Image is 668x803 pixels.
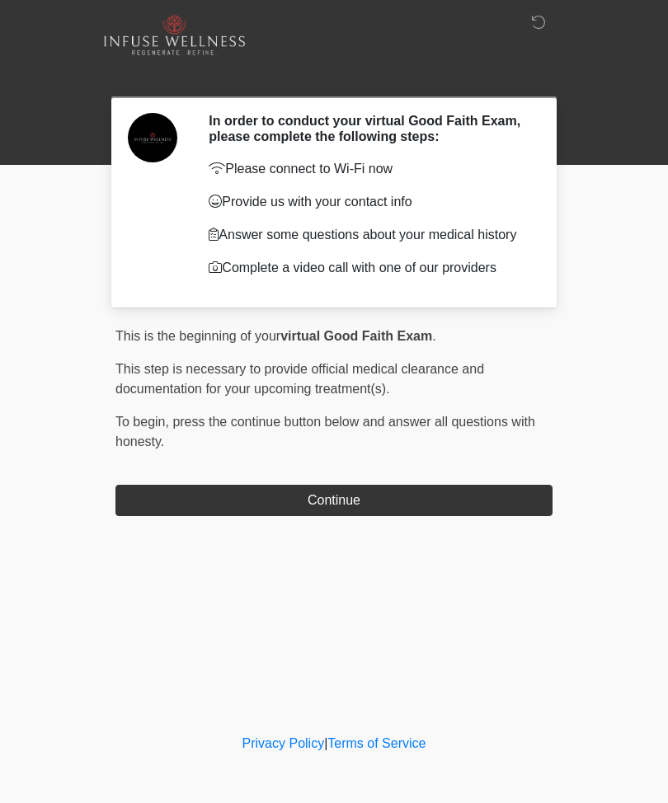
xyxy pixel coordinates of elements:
[327,736,426,750] a: Terms of Service
[115,329,280,343] span: This is the beginning of your
[115,362,484,396] span: This step is necessary to provide official medical clearance and documentation for your upcoming ...
[115,415,172,429] span: To begin,
[432,329,435,343] span: .
[209,192,528,212] p: Provide us with your contact info
[209,113,528,144] h2: In order to conduct your virtual Good Faith Exam, please complete the following steps:
[242,736,325,750] a: Privacy Policy
[99,12,247,58] img: Infuse Wellness Logo
[103,59,565,90] h1: ‎ ‎ ‎ ‎ ‎ ‎ ‎ ‎ ‎ ‎
[115,415,535,448] span: press the continue button below and answer all questions with honesty.
[324,736,327,750] a: |
[128,113,177,162] img: Agent Avatar
[209,159,528,179] p: Please connect to Wi-Fi now
[209,258,528,278] p: Complete a video call with one of our providers
[280,329,432,343] strong: virtual Good Faith Exam
[209,225,528,245] p: Answer some questions about your medical history
[115,485,553,516] button: Continue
